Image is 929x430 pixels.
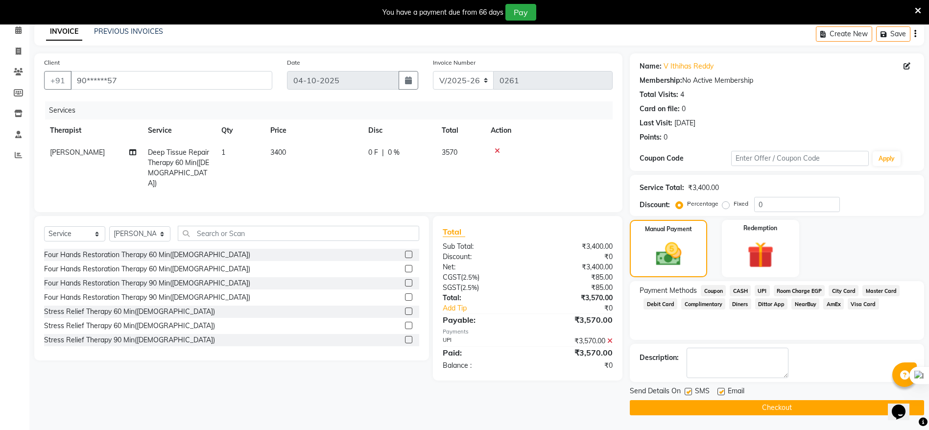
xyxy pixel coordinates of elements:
[215,119,264,142] th: Qty
[505,4,536,21] button: Pay
[739,239,782,271] img: _gift.svg
[435,241,528,252] div: Sub Total:
[368,147,378,158] span: 0 F
[485,119,613,142] th: Action
[648,239,690,269] img: _cash.svg
[743,224,777,233] label: Redemption
[640,118,672,128] div: Last Visit:
[462,284,477,291] span: 2.5%
[443,273,461,282] span: CGST
[528,283,620,293] div: ₹85.00
[701,285,726,296] span: Coupon
[729,298,751,310] span: Diners
[435,283,528,293] div: ( )
[730,285,751,296] span: CASH
[640,75,682,86] div: Membership:
[640,183,684,193] div: Service Total:
[388,147,400,158] span: 0 %
[640,75,914,86] div: No Active Membership
[528,336,620,346] div: ₹3,570.00
[443,283,460,292] span: SGST
[435,360,528,371] div: Balance :
[50,148,105,157] span: [PERSON_NAME]
[643,298,677,310] span: Debit Card
[148,148,209,188] span: Deep Tissue Repair Therapy 60 Min([DEMOGRAPHIC_DATA])
[382,7,503,18] div: You have a payment due from 66 days
[528,262,620,272] div: ₹3,400.00
[687,199,718,208] label: Percentage
[695,386,710,398] span: SMS
[640,353,679,363] div: Description:
[630,400,924,415] button: Checkout
[44,264,250,274] div: Four Hands Restoration Therapy 60 Min([DEMOGRAPHIC_DATA])
[873,151,901,166] button: Apply
[44,278,250,288] div: Four Hands Restoration Therapy 90 Min([DEMOGRAPHIC_DATA])
[443,227,465,237] span: Total
[44,321,215,331] div: Stress Relief Therapy 60 Min([DEMOGRAPHIC_DATA])
[640,90,678,100] div: Total Visits:
[645,225,692,234] label: Manual Payment
[435,347,528,358] div: Paid:
[44,119,142,142] th: Therapist
[443,328,613,336] div: Payments
[755,285,770,296] span: UPI
[435,336,528,346] div: UPI
[640,153,731,164] div: Coupon Code
[816,26,872,42] button: Create New
[876,26,910,42] button: Save
[528,241,620,252] div: ₹3,400.00
[178,226,419,241] input: Search or Scan
[543,303,620,313] div: ₹0
[674,118,695,128] div: [DATE]
[728,386,744,398] span: Email
[287,58,300,67] label: Date
[44,335,215,345] div: Stress Relief Therapy 90 Min([DEMOGRAPHIC_DATA])
[362,119,436,142] th: Disc
[270,148,286,157] span: 3400
[640,132,662,143] div: Points:
[528,252,620,262] div: ₹0
[688,183,719,193] div: ₹3,400.00
[435,293,528,303] div: Total:
[433,58,476,67] label: Invoice Number
[442,148,457,157] span: 3570
[640,61,662,72] div: Name:
[435,303,543,313] a: Add Tip
[435,262,528,272] div: Net:
[528,293,620,303] div: ₹3,570.00
[221,148,225,157] span: 1
[829,285,858,296] span: City Card
[774,285,825,296] span: Room Charge EGP
[848,298,879,310] span: Visa Card
[528,347,620,358] div: ₹3,570.00
[528,360,620,371] div: ₹0
[734,199,748,208] label: Fixed
[435,314,528,326] div: Payable:
[436,119,485,142] th: Total
[44,71,71,90] button: +91
[681,298,725,310] span: Complimentary
[44,307,215,317] div: Stress Relief Therapy 60 Min([DEMOGRAPHIC_DATA])
[640,200,670,210] div: Discount:
[791,298,819,310] span: NearBuy
[71,71,272,90] input: Search by Name/Mobile/Email/Code
[640,286,697,296] span: Payment Methods
[463,273,477,281] span: 2.5%
[44,292,250,303] div: Four Hands Restoration Therapy 90 Min([DEMOGRAPHIC_DATA])
[264,119,362,142] th: Price
[435,252,528,262] div: Discount:
[862,285,900,296] span: Master Card
[823,298,844,310] span: AmEx
[94,27,163,36] a: PREVIOUS INVOICES
[528,272,620,283] div: ₹85.00
[46,23,82,41] a: INVOICE
[731,151,868,166] input: Enter Offer / Coupon Code
[142,119,215,142] th: Service
[630,386,681,398] span: Send Details On
[664,132,667,143] div: 0
[45,101,620,119] div: Services
[640,104,680,114] div: Card on file:
[680,90,684,100] div: 4
[435,272,528,283] div: ( )
[382,147,384,158] span: |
